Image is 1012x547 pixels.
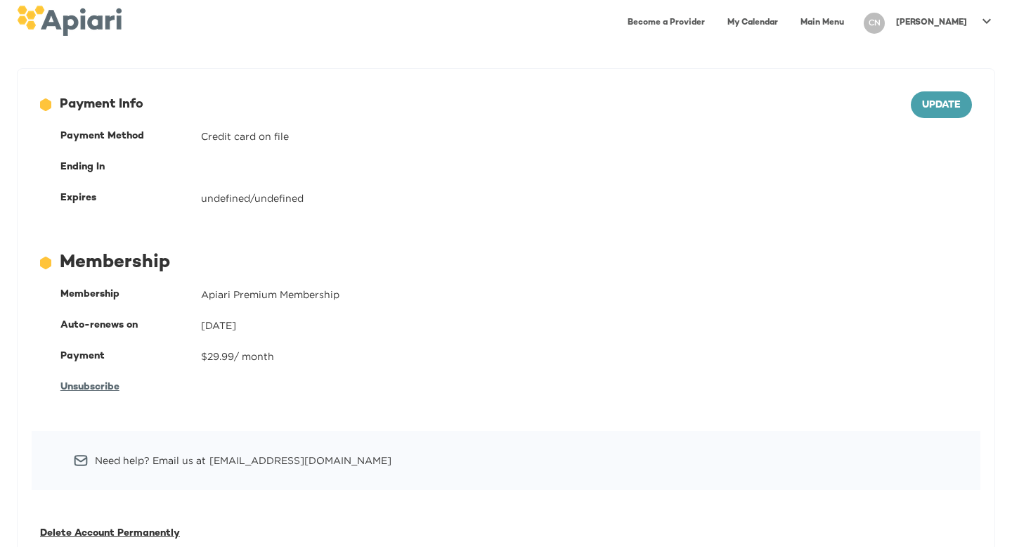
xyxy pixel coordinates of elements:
div: Payment Info [40,96,911,114]
div: Apiari Premium Membership [201,288,972,302]
div: undefined/undefined [201,191,972,205]
span: Delete Account Permanently [40,528,180,539]
a: [EMAIL_ADDRESS][DOMAIN_NAME] [209,453,391,468]
img: logo [17,6,122,36]
span: Unsubscribe [60,382,119,392]
a: My Calendar [719,8,786,37]
div: Auto-renews on [60,318,201,333]
div: Membership [60,288,201,302]
div: Ending In [60,160,201,174]
div: Expires [60,191,201,205]
span: Need help? Email us at [95,453,206,468]
div: CN [864,13,885,34]
a: Main Menu [792,8,852,37]
div: Payment Method [60,129,201,143]
button: Update [911,91,972,118]
a: Become a Provider [619,8,713,37]
div: Membership [40,250,972,276]
span: Update [922,97,961,115]
div: Credit card on file [201,129,972,143]
div: Payment [60,349,201,363]
p: [PERSON_NAME] [896,17,967,29]
div: $29.99/ month [201,349,972,363]
div: [DATE] [201,318,972,333]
